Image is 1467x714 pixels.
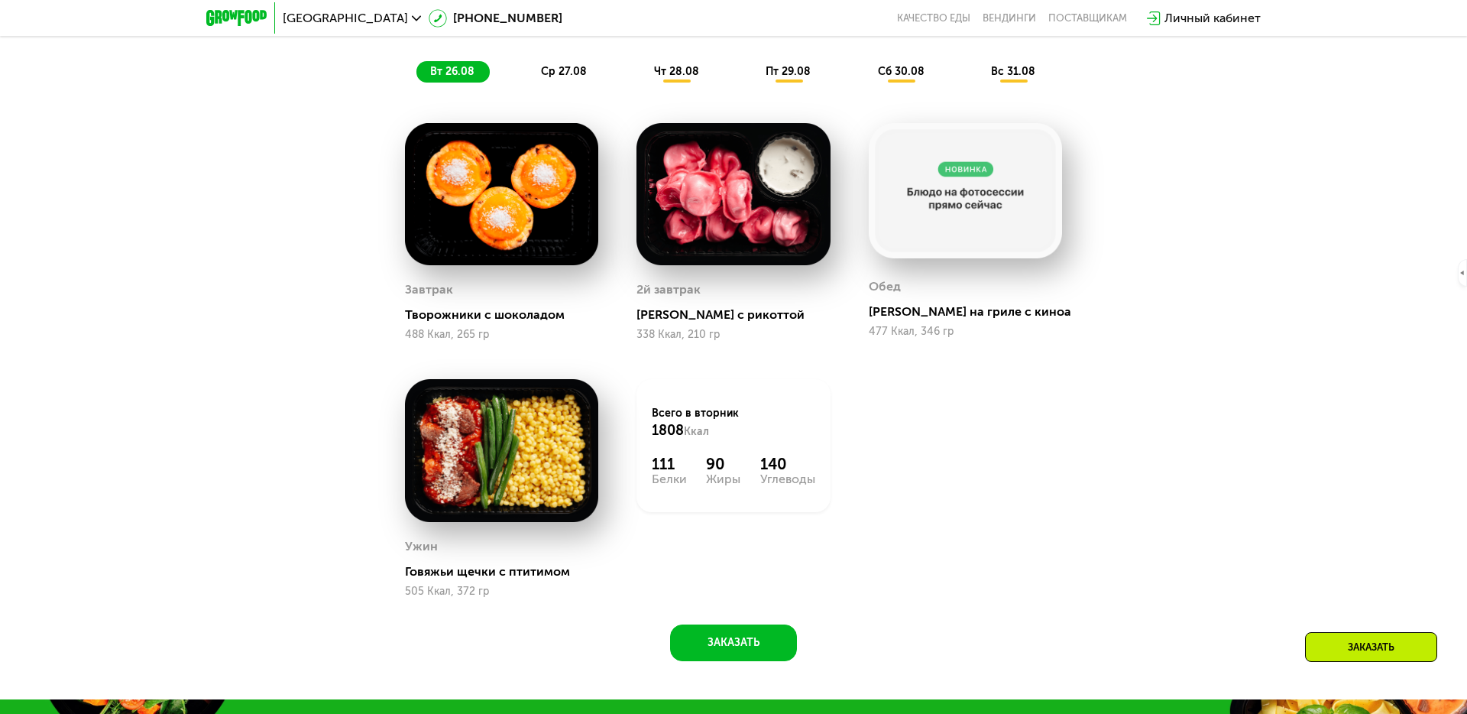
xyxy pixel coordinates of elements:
div: 477 Ккал, 346 гр [869,326,1062,338]
div: Всего в вторник [652,406,814,440]
div: Белки [652,473,687,485]
div: 111 [652,455,687,473]
div: [PERSON_NAME] с рикоттой [636,307,842,323]
div: 338 Ккал, 210 гр [636,329,830,341]
a: [PHONE_NUMBER] [429,9,562,28]
button: Заказать [670,625,797,661]
div: Заказать [1305,632,1437,662]
span: вс 31.08 [991,65,1035,78]
div: 488 Ккал, 265 гр [405,329,598,341]
div: Углеводы [760,473,815,485]
div: 2й завтрак [636,278,701,301]
div: Обед [869,275,901,298]
span: [GEOGRAPHIC_DATA] [283,12,408,24]
span: сб 30.08 [878,65,925,78]
div: 140 [760,455,815,473]
span: 1808 [652,422,684,439]
span: вт 26.08 [430,65,474,78]
span: Ккал [684,425,709,438]
span: пт 29.08 [766,65,811,78]
div: Личный кабинет [1164,9,1261,28]
a: Вендинги [983,12,1036,24]
div: 505 Ккал, 372 гр [405,586,598,598]
a: Качество еды [897,12,970,24]
div: Жиры [706,473,740,485]
span: ср 27.08 [541,65,587,78]
div: поставщикам [1048,12,1127,24]
div: Говяжьи щечки с птитимом [405,564,610,579]
div: Творожники с шоколадом [405,307,610,323]
div: Ужин [405,535,438,558]
div: [PERSON_NAME] на гриле с киноа [869,304,1074,320]
div: 90 [706,455,740,473]
span: чт 28.08 [654,65,699,78]
div: Завтрак [405,278,453,301]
